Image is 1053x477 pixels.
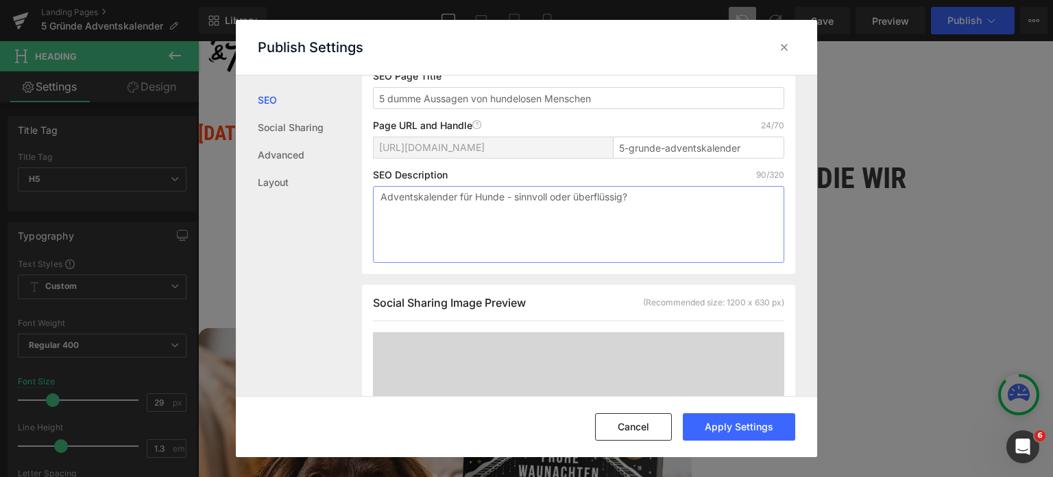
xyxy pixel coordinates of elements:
span: [URL][DOMAIN_NAME] [379,142,485,153]
input: Enter your page title... [373,87,784,109]
p: Publish Settings [258,39,363,56]
p: 24/70 [761,120,784,131]
div: (Recommended size: 1200 x 630 px) [643,296,784,309]
a: Advanced [258,141,362,169]
p: SEO Description [373,170,448,181]
button: Cancel [595,413,672,441]
button: Apply Settings [683,413,795,441]
span: 6 [1034,430,1045,441]
span: Social Sharing Image Preview [373,296,526,310]
input: Enter page title... [613,137,784,159]
a: SEO [258,86,362,114]
p: SEO Page Title [373,71,784,82]
a: Layout [258,169,362,196]
a: Social Sharing [258,114,362,141]
p: Page URL and Handle [373,120,482,131]
iframe: Intercom live chat [1006,430,1039,463]
p: 90/320 [756,170,784,181]
b: 5 Aussagen von hundelosen Menschen, die wir nicht mehr hören können [82,120,708,191]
